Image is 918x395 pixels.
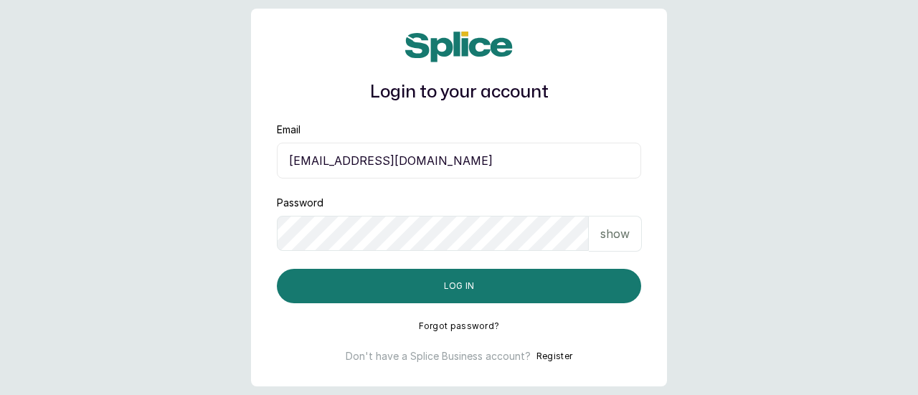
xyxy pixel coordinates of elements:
label: Password [277,196,323,210]
button: Forgot password? [419,320,500,332]
p: Don't have a Splice Business account? [346,349,531,363]
label: Email [277,123,301,137]
h1: Login to your account [277,80,641,105]
button: Log in [277,269,641,303]
button: Register [536,349,572,363]
input: email@acme.com [277,143,641,179]
p: show [600,225,630,242]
